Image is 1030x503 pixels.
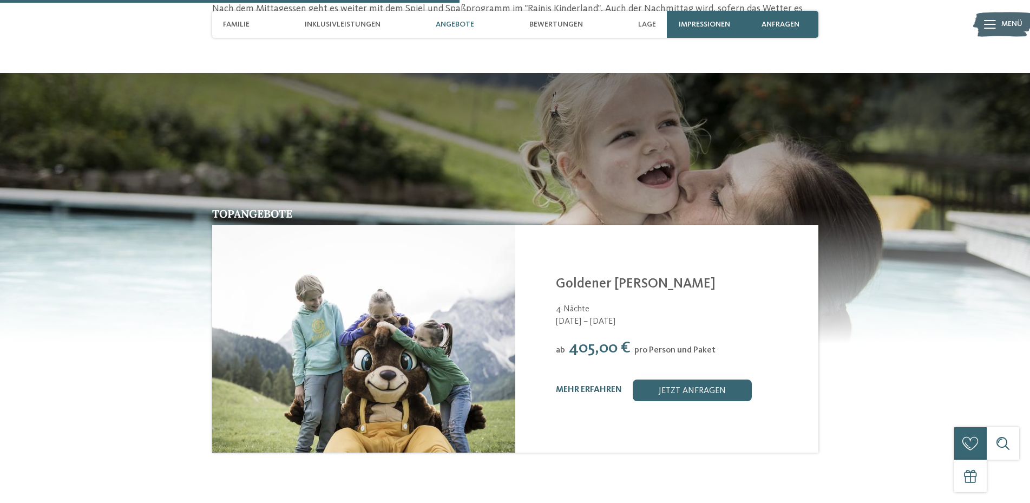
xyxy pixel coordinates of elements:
[223,20,250,29] span: Familie
[638,20,656,29] span: Lage
[305,20,380,29] span: Inklusivleistungen
[762,20,799,29] span: anfragen
[679,20,730,29] span: Impressionen
[634,346,716,355] span: pro Person und Paket
[556,316,805,328] span: [DATE] – [DATE]
[436,20,474,29] span: Angebote
[633,380,752,401] a: jetzt anfragen
[212,207,292,220] span: Topangebote
[569,340,631,356] span: 405,00 €
[556,346,565,355] span: ab
[556,305,589,313] span: 4 Nächte
[556,277,716,291] a: Goldener [PERSON_NAME]
[212,225,515,453] img: Goldener Herbst
[529,20,583,29] span: Bewertungen
[556,386,622,394] a: mehr erfahren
